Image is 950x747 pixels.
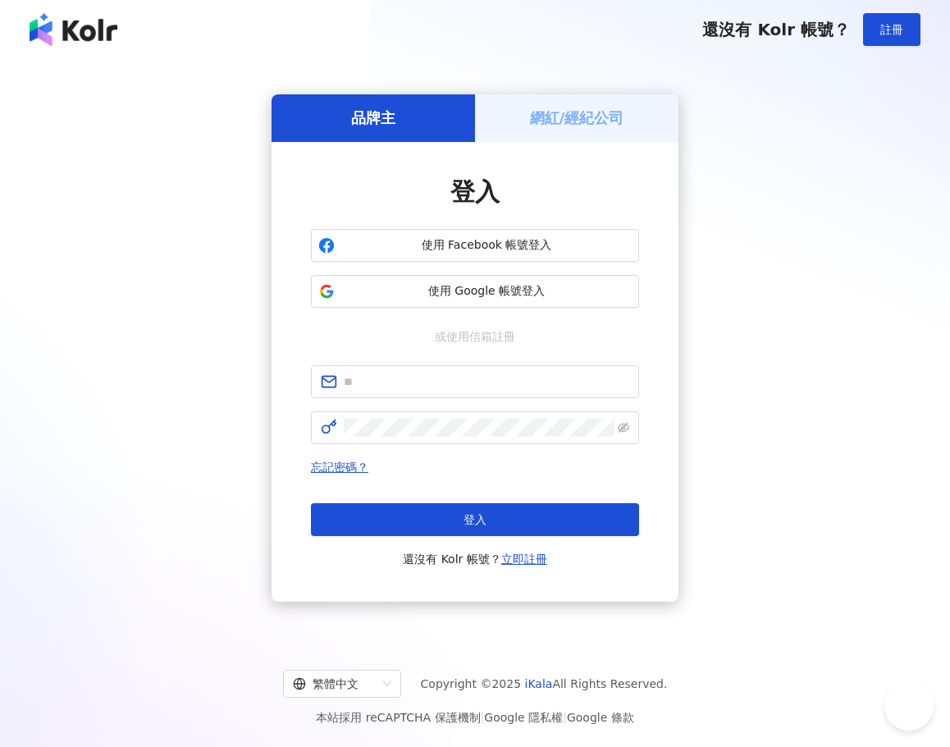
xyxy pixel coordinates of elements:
[525,677,553,690] a: iKala
[403,549,547,569] span: 還沒有 Kolr 帳號？
[484,711,563,724] a: Google 隱私權
[316,708,633,727] span: 本站採用 reCAPTCHA 保護機制
[311,503,639,536] button: 登入
[30,13,117,46] img: logo
[863,13,920,46] button: 註冊
[530,108,624,128] h5: 網紅/經紀公司
[293,671,377,697] div: 繁體中文
[421,674,668,694] span: Copyright © 2025 All Rights Reserved.
[341,237,632,254] span: 使用 Facebook 帳號登入
[618,422,629,433] span: eye-invisible
[481,711,485,724] span: |
[501,552,547,566] a: 立即註冊
[880,23,903,36] span: 註冊
[311,275,639,308] button: 使用 Google 帳號登入
[423,328,527,346] span: 或使用信箱註冊
[311,461,368,474] a: 忘記密碼？
[702,20,850,39] span: 還沒有 Kolr 帳號？
[341,283,632,300] span: 使用 Google 帳號登入
[563,711,567,724] span: |
[464,513,486,526] span: 登入
[567,711,634,724] a: Google 條款
[450,177,500,206] span: 登入
[884,681,934,731] iframe: Help Scout Beacon - Open
[351,108,395,128] h5: 品牌主
[311,229,639,262] button: 使用 Facebook 帳號登入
